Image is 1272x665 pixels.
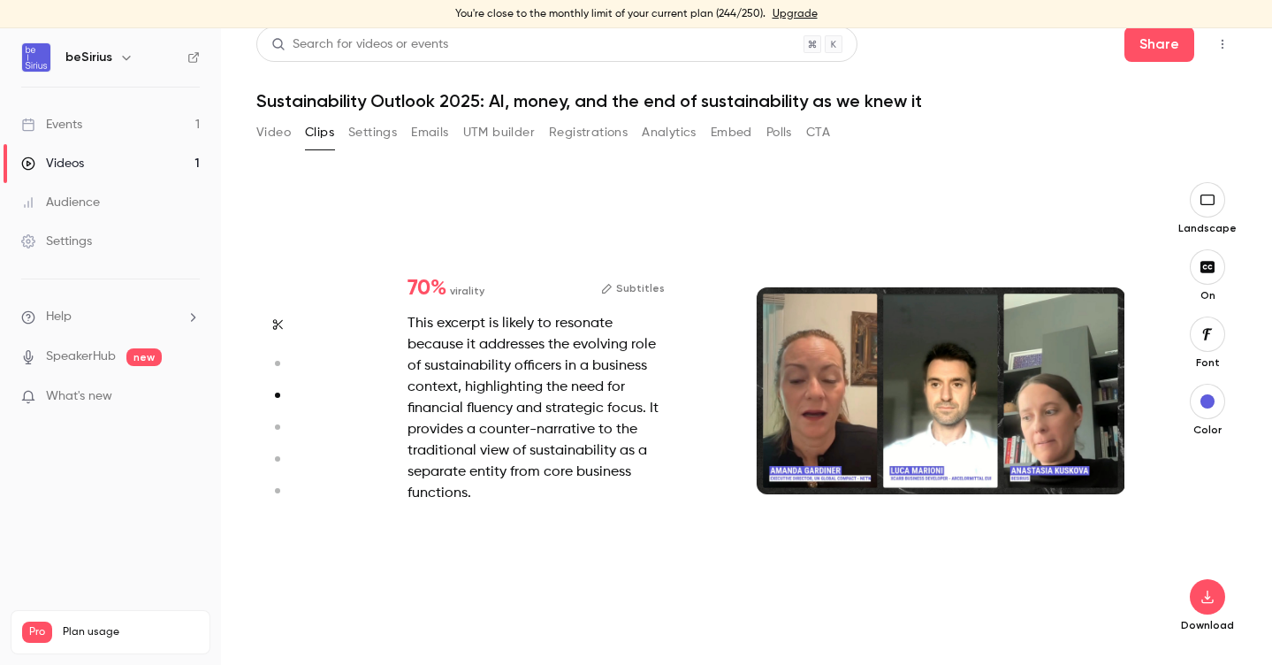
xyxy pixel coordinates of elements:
[450,283,484,299] span: virality
[21,233,92,250] div: Settings
[305,118,334,147] button: Clips
[549,118,628,147] button: Registrations
[21,194,100,211] div: Audience
[22,622,52,643] span: Pro
[256,118,291,147] button: Video
[642,118,697,147] button: Analytics
[806,118,830,147] button: CTA
[46,308,72,326] span: Help
[21,155,84,172] div: Videos
[63,625,199,639] span: Plan usage
[348,118,397,147] button: Settings
[1179,423,1236,437] p: Color
[1179,618,1236,632] p: Download
[463,118,535,147] button: UTM builder
[126,348,162,366] span: new
[601,278,665,299] button: Subtitles
[46,348,116,366] a: SpeakerHub
[1124,27,1194,62] button: Share
[46,387,112,406] span: What's new
[407,313,665,504] div: This excerpt is likely to resonate because it addresses the evolving role of sustainability offic...
[766,118,792,147] button: Polls
[773,7,818,21] a: Upgrade
[711,118,752,147] button: Embed
[179,389,200,405] iframe: Noticeable Trigger
[407,278,446,299] span: 70 %
[21,116,82,134] div: Events
[1178,221,1237,235] p: Landscape
[21,308,200,326] li: help-dropdown-opener
[271,35,448,54] div: Search for videos or events
[65,49,112,66] h6: beSirius
[22,43,50,72] img: beSirius
[256,90,1237,111] h1: Sustainability Outlook 2025: AI, money, and the end of sustainability as we knew it
[1179,355,1236,370] p: Font
[1179,288,1236,302] p: On
[1208,30,1237,58] button: Top Bar Actions
[411,118,448,147] button: Emails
